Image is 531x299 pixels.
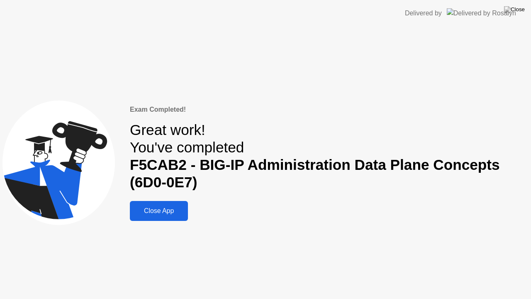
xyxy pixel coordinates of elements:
[132,207,185,215] div: Close App
[405,8,442,18] div: Delivered by
[130,105,529,115] div: Exam Completed!
[504,6,525,13] img: Close
[130,157,500,190] b: F5CAB2 - BIG-IP Administration Data Plane Concepts (6D0-0E7)
[130,201,188,221] button: Close App
[447,8,516,18] img: Delivered by Rosalyn
[130,121,529,191] div: Great work! You've completed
